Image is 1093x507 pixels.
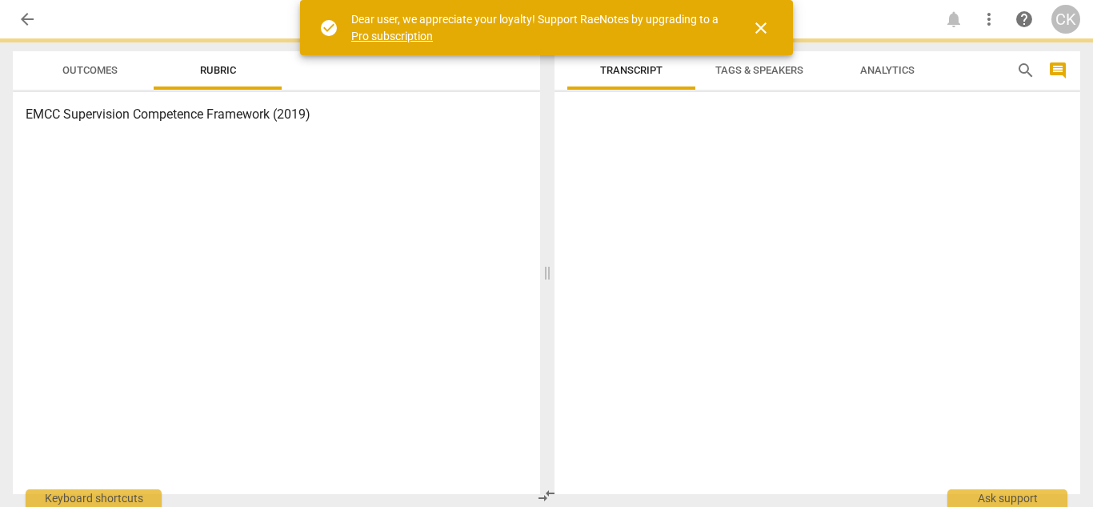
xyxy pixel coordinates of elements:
[351,11,723,44] div: Dear user, we appreciate your loyalty! Support RaeNotes by upgrading to a
[537,486,556,505] span: compare_arrows
[26,489,162,507] div: Keyboard shortcuts
[1013,58,1039,83] button: Search
[319,18,338,38] span: check_circle
[1015,10,1034,29] span: help
[1010,5,1039,34] a: Help
[62,64,118,76] span: Outcomes
[600,64,663,76] span: Transcript
[979,10,999,29] span: more_vert
[860,64,915,76] span: Analytics
[1016,61,1035,80] span: search
[26,105,527,124] h3: EMCC Supervision Competence Framework (2019)
[351,30,433,42] a: Pro subscription
[1045,58,1071,83] button: Show/Hide comments
[1048,61,1067,80] span: comment
[742,9,780,47] button: Close
[751,18,771,38] span: close
[18,10,37,29] span: arrow_back
[1051,5,1080,34] button: CK
[715,64,803,76] span: Tags & Speakers
[200,64,236,76] span: Rubric
[947,489,1067,507] div: Ask support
